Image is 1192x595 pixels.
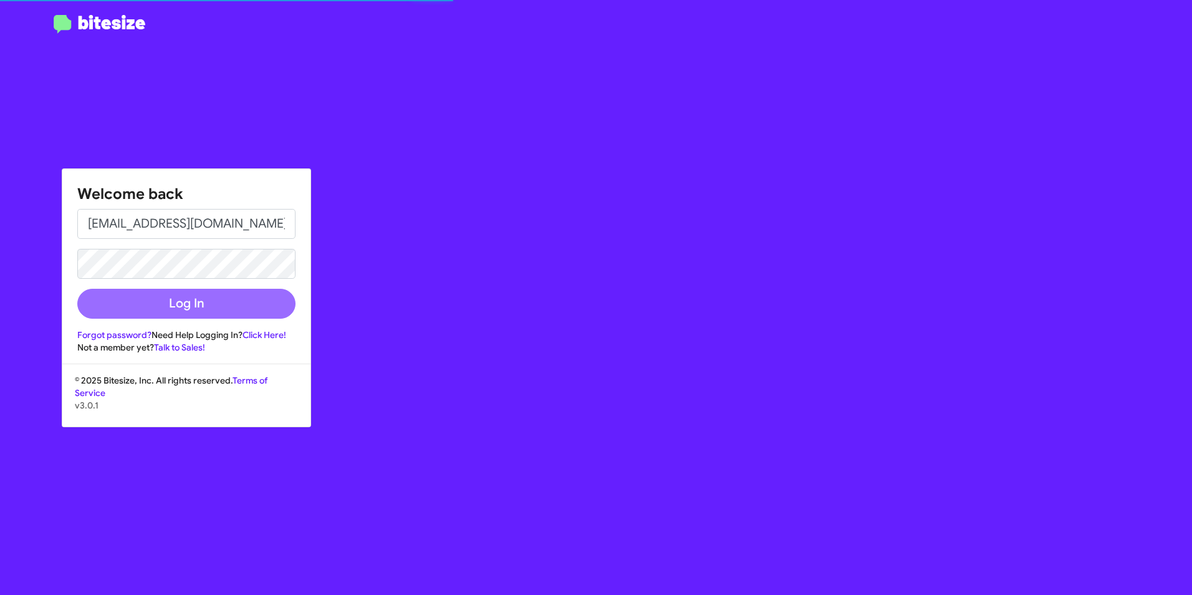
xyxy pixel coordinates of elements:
a: Forgot password? [77,329,151,341]
input: Email address [77,209,296,239]
a: Talk to Sales! [154,342,205,353]
a: Click Here! [243,329,286,341]
h1: Welcome back [77,184,296,204]
button: Log In [77,289,296,319]
p: v3.0.1 [75,399,298,412]
div: Not a member yet? [77,341,296,354]
div: Need Help Logging In? [77,329,296,341]
div: © 2025 Bitesize, Inc. All rights reserved. [62,374,310,427]
a: Terms of Service [75,375,267,399]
